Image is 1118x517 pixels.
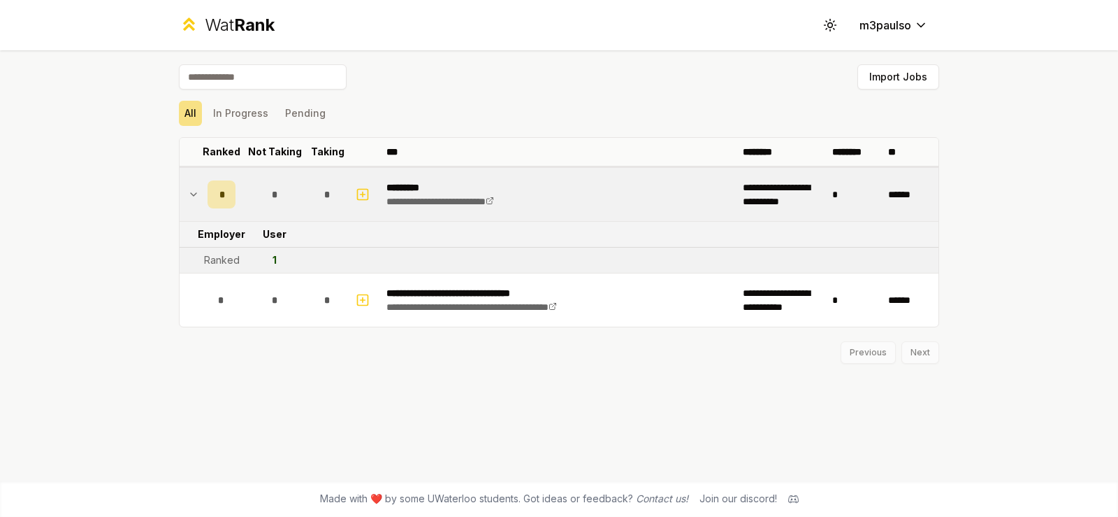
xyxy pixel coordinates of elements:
td: Employer [202,222,241,247]
button: m3paulso [848,13,939,38]
a: Contact us! [636,493,688,504]
button: Import Jobs [857,64,939,90]
span: Rank [234,15,275,35]
button: In Progress [208,101,274,126]
p: Taking [311,145,344,159]
span: m3paulso [859,17,911,34]
div: Wat [205,14,275,36]
div: 1 [273,253,277,267]
p: Not Taking [248,145,302,159]
td: User [241,222,308,247]
p: Ranked [203,145,240,159]
div: Join our discord! [699,492,777,506]
button: All [179,101,202,126]
span: Made with ❤️ by some UWaterloo students. Got ideas or feedback? [320,492,688,506]
div: Ranked [204,253,240,267]
button: Pending [279,101,331,126]
a: WatRank [179,14,275,36]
